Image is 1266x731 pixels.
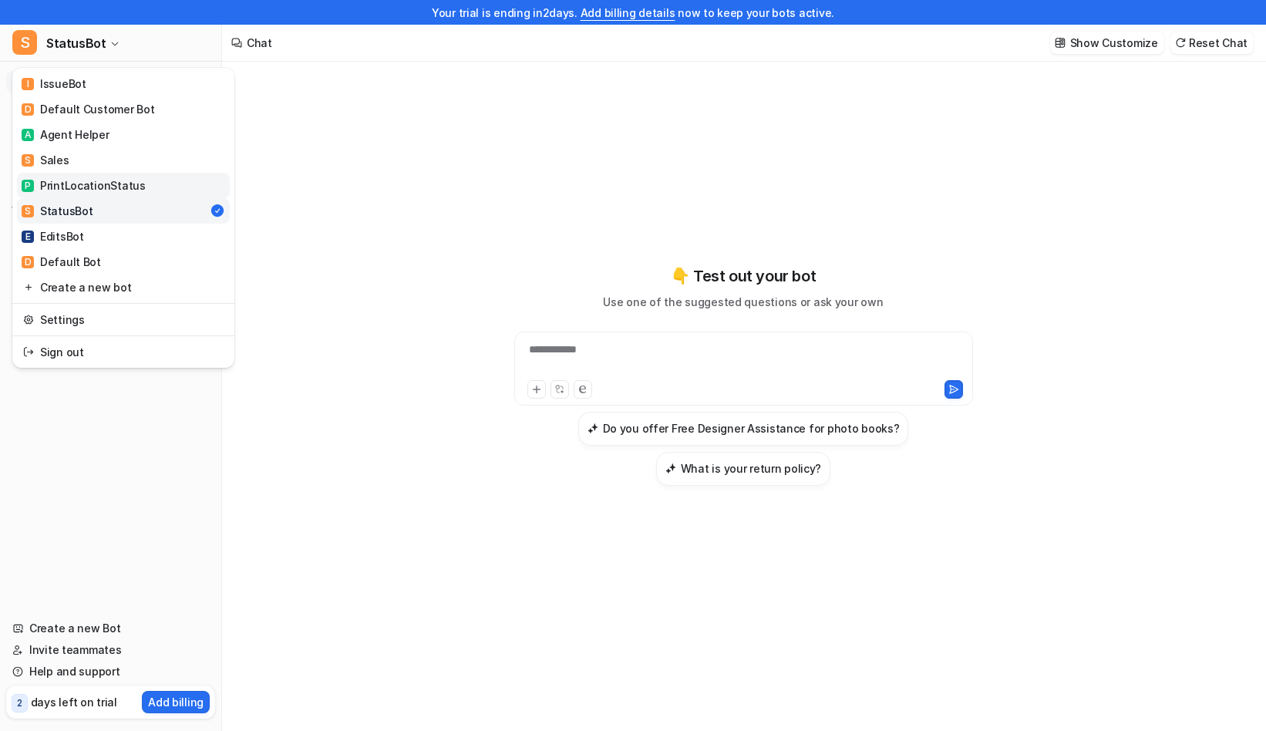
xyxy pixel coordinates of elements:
[22,205,34,217] span: S
[22,126,109,143] div: Agent Helper
[22,154,34,167] span: S
[22,76,86,92] div: IssueBot
[22,103,34,116] span: D
[22,78,34,90] span: I
[22,228,84,244] div: EditsBot
[22,254,101,270] div: Default Bot
[17,307,230,332] a: Settings
[23,312,34,328] img: reset
[23,344,34,360] img: reset
[22,203,93,219] div: StatusBot
[22,231,34,243] span: E
[17,339,230,365] a: Sign out
[12,68,234,368] div: SStatusBot
[17,275,230,300] a: Create a new bot
[23,279,34,295] img: reset
[22,152,69,168] div: Sales
[22,129,34,141] span: A
[22,101,154,117] div: Default Customer Bot
[12,30,37,55] span: S
[22,256,34,268] span: D
[46,32,106,54] span: StatusBot
[22,180,34,192] span: P
[22,177,146,194] div: PrintLocationStatus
